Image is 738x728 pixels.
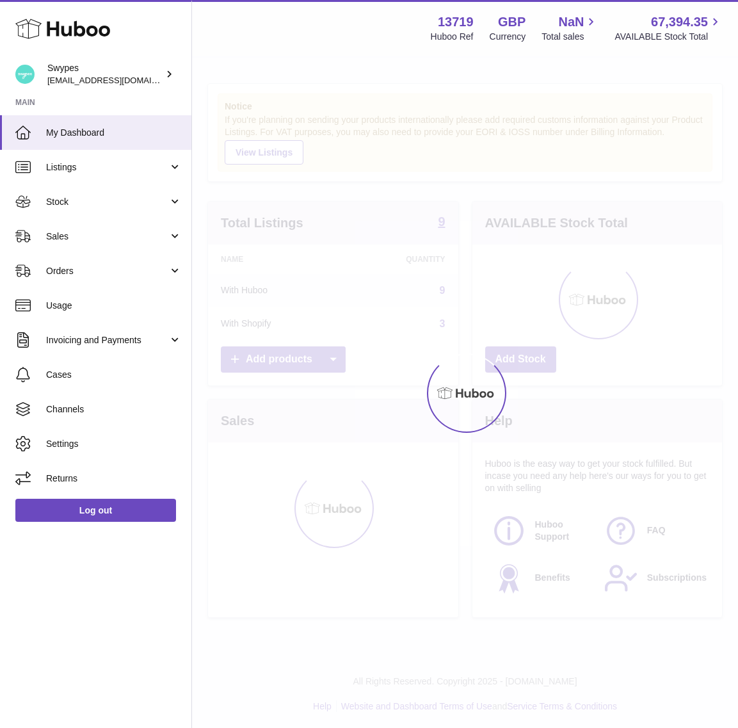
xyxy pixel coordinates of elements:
span: Usage [46,300,182,312]
span: My Dashboard [46,127,182,139]
span: Returns [46,473,182,485]
span: Total sales [541,31,598,43]
span: Invoicing and Payments [46,334,168,346]
div: Huboo Ref [431,31,474,43]
a: 67,394.35 AVAILABLE Stock Total [614,13,723,43]
span: 67,394.35 [651,13,708,31]
span: Sales [46,231,168,243]
img: hello@swypes.co.uk [15,65,35,84]
span: Settings [46,438,182,450]
strong: 13719 [438,13,474,31]
span: Stock [46,196,168,208]
span: Cases [46,369,182,381]
span: AVAILABLE Stock Total [614,31,723,43]
span: [EMAIL_ADDRESS][DOMAIN_NAME] [47,75,188,85]
span: Channels [46,403,182,416]
strong: GBP [498,13,525,31]
a: Log out [15,499,176,522]
span: Orders [46,265,168,277]
span: NaN [558,13,584,31]
div: Swypes [47,62,163,86]
div: Currency [490,31,526,43]
span: Listings [46,161,168,174]
a: NaN Total sales [541,13,598,43]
